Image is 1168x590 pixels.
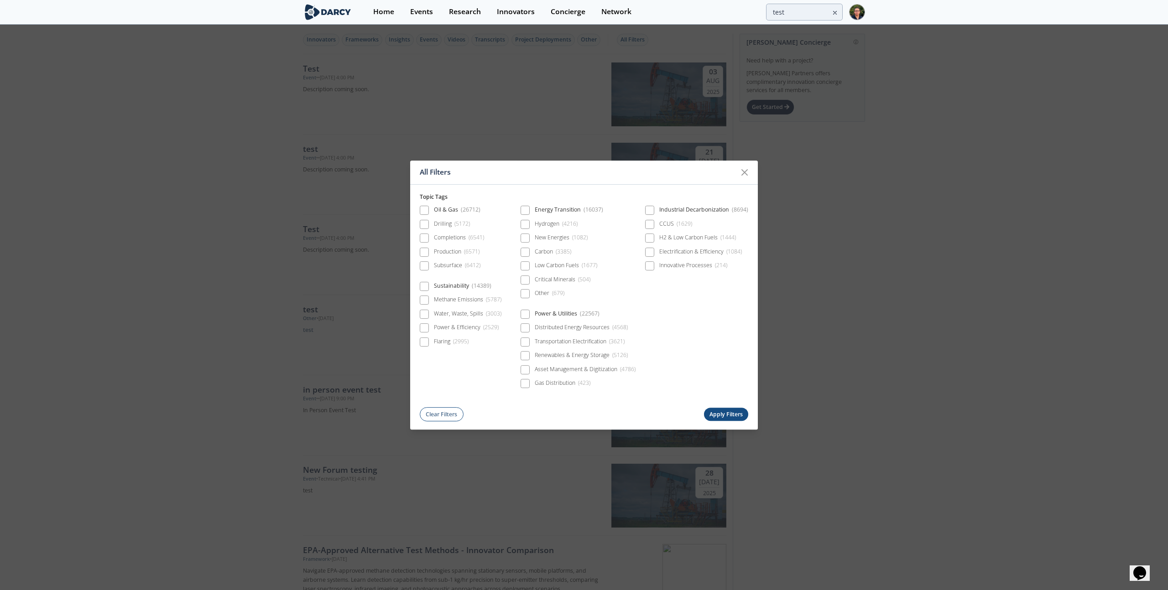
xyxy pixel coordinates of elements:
div: Home [373,8,394,16]
div: Energy Transition [535,206,604,217]
div: Industrial Decarbonization [659,206,749,217]
span: ( 1629 ) [677,220,692,228]
div: Innovative Processes [659,262,728,270]
span: ( 214 ) [715,262,727,269]
div: Electrification & Efficiency [659,248,742,256]
div: Power & Utilities [535,310,600,321]
div: Concierge [551,8,585,16]
span: ( 16037 ) [584,206,603,214]
span: ( 423 ) [578,379,590,387]
div: Hydrogen [535,220,578,228]
span: ( 26712 ) [461,206,480,214]
div: Power & Efficiency [434,324,499,332]
span: ( 4786 ) [620,365,636,373]
input: Advanced Search [766,4,843,21]
div: Asset Management & Digitization [535,365,636,373]
div: Critical Minerals [535,275,591,284]
div: Production [434,248,480,256]
button: Apply Filters [704,408,749,421]
span: Topic Tags [420,193,448,201]
div: Sustainability [434,282,492,293]
span: ( 679 ) [552,290,564,297]
span: ( 5787 ) [486,296,501,304]
div: Events [410,8,433,16]
div: Gas Distribution [535,379,591,388]
span: ( 2529 ) [483,324,499,331]
div: Innovators [497,8,535,16]
div: Drilling [434,220,470,228]
div: Subsurface [434,262,481,270]
div: All Filters [420,164,736,181]
span: ( 1084 ) [726,248,742,255]
img: logo-wide.svg [303,4,353,20]
span: ( 22567 ) [580,310,600,317]
div: Oil & Gas [434,206,481,217]
span: ( 504 ) [578,275,590,283]
span: ( 5172 ) [454,220,470,228]
div: Carbon [535,248,572,256]
span: ( 3003 ) [486,310,501,317]
div: CCUS [659,220,693,228]
div: Low Carbon Fuels [535,262,598,270]
div: Water, Waste, Spills [434,310,502,318]
div: Other [535,290,565,298]
button: Clear Filters [420,408,464,422]
span: ( 14389 ) [472,282,491,290]
div: Transportation Electrification [535,337,625,346]
div: Distributed Energy Resources [535,324,628,332]
div: H2 & Low Carbon Fuels [659,234,736,242]
span: ( 6571 ) [464,248,480,255]
span: ( 3385 ) [556,248,571,255]
iframe: chat widget [1130,554,1159,581]
span: ( 2995 ) [453,337,469,345]
span: ( 6412 ) [465,262,480,269]
span: ( 8694 ) [732,206,748,214]
div: Network [601,8,631,16]
div: Research [449,8,481,16]
span: ( 5126 ) [612,352,628,359]
span: ( 1444 ) [720,234,736,242]
span: ( 4568 ) [612,324,628,331]
span: ( 3621 ) [609,337,625,345]
span: ( 6541 ) [469,234,484,242]
div: Flaring [434,337,469,346]
div: Renewables & Energy Storage [535,352,628,360]
div: New Energies [535,234,588,242]
span: ( 1677 ) [582,262,597,269]
div: Methane Emissions [434,296,502,304]
img: Profile [849,4,865,20]
span: ( 4216 ) [562,220,578,228]
div: Completions [434,234,485,242]
span: ( 1082 ) [572,234,588,242]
